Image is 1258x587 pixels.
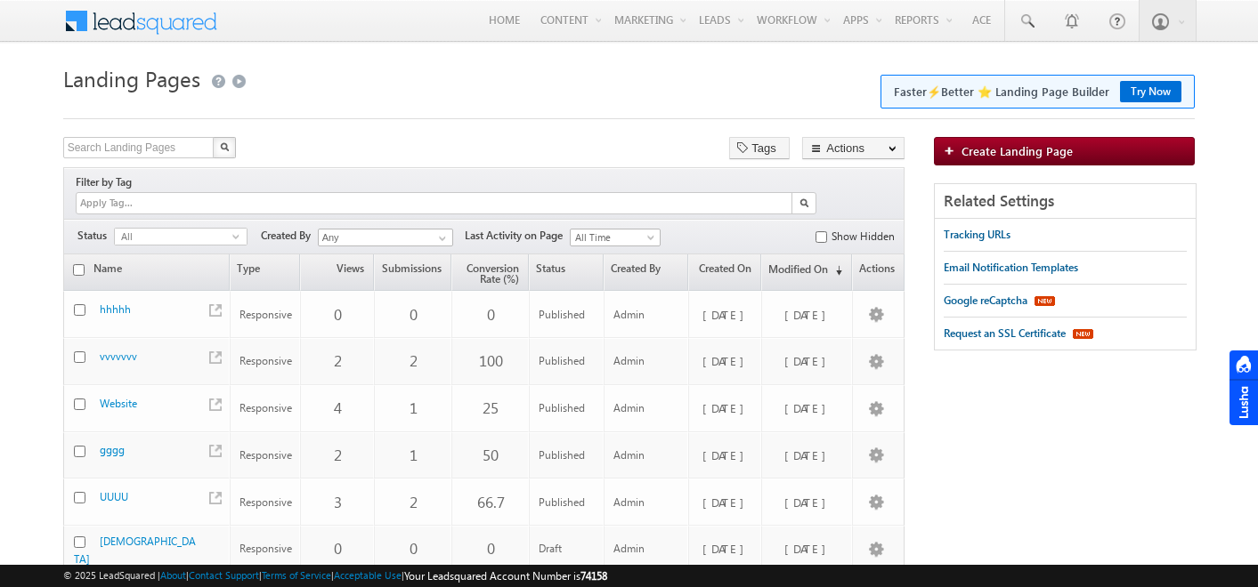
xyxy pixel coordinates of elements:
[539,400,596,416] div: Published
[465,228,570,244] span: Last Activity on Page
[384,353,442,369] div: 2
[935,184,1196,219] div: Related Settings
[232,232,247,240] span: select
[944,227,1010,243] div: Tracking URLs
[334,569,402,581] a: Acceptable Use
[78,196,184,211] input: Apply Tag...
[613,307,681,323] div: Admin
[375,256,450,290] a: Submissions
[262,569,331,581] a: Terms of Service
[452,256,528,290] a: Conversion Rate (%)
[461,541,521,557] div: 0
[404,569,607,583] span: Your Leadsquared Account Number is
[100,397,137,410] a: Website
[784,353,835,368] span: [DATE]
[461,495,521,511] div: 66.7
[784,541,835,556] span: [DATE]
[944,252,1078,284] a: Email Notification Templates
[310,495,367,511] div: 3
[220,142,229,151] img: Search
[310,307,367,323] div: 0
[239,541,292,557] div: Responsive
[239,400,292,416] div: Responsive
[802,137,905,159] button: Actions
[944,318,1066,350] a: Request an SSL Certificate
[239,447,292,463] div: Responsive
[571,229,655,245] span: All Time
[944,260,1078,276] div: Email Notification Templates
[689,256,760,290] a: Created On
[784,307,835,322] span: [DATE]
[461,447,521,463] div: 50
[613,495,681,511] div: Admin
[832,229,895,245] label: Show Hidden
[605,256,688,290] a: Created By
[100,490,128,503] a: UUUU
[702,495,753,510] span: [DATE]
[63,567,607,584] span: © 2025 LeadSquared | | | | |
[63,64,200,92] span: Landing Pages
[310,447,367,463] div: 2
[384,307,442,323] div: 0
[613,400,681,416] div: Admin
[76,173,138,192] div: Filter by Tag
[784,495,835,510] span: [DATE]
[944,293,1027,309] div: Google reCaptcha
[301,256,374,290] a: Views
[613,541,681,557] div: Admin
[613,447,681,463] div: Admin
[799,198,808,207] img: Search
[261,228,318,244] span: Created By
[762,256,851,290] a: Modified On(sorted descending)
[115,229,232,245] span: All
[384,447,442,463] div: 1
[239,307,292,323] div: Responsive
[429,229,451,247] a: Show All Items
[239,495,292,511] div: Responsive
[384,400,442,416] div: 1
[784,447,835,462] span: [DATE]
[570,229,661,246] a: All Time
[77,228,114,244] span: Status
[580,569,607,583] span: 74158
[944,219,1010,251] a: Tracking URLs
[100,443,125,456] a: gggg
[702,307,753,322] span: [DATE]
[231,256,299,290] a: Type
[729,137,790,159] button: Tags
[702,447,753,462] span: [DATE]
[702,400,753,415] span: [DATE]
[73,264,85,276] input: Check all records
[310,353,367,369] div: 2
[100,302,131,316] a: hhhhh
[384,541,442,557] div: 0
[461,400,521,416] div: 25
[239,353,292,369] div: Responsive
[944,145,962,156] img: add_icon.png
[539,541,596,557] div: Draft
[189,569,259,581] a: Contact Support
[944,326,1066,342] div: Request an SSL Certificate
[310,541,367,557] div: 0
[702,541,753,556] span: [DATE]
[461,353,521,369] div: 100
[100,350,137,363] a: vvvvvvv
[853,256,904,290] span: Actions
[539,495,596,511] div: Published
[539,353,596,369] div: Published
[461,307,521,323] div: 0
[1120,81,1181,102] button: Try Now
[962,143,1073,158] span: Create Landing Page
[87,256,218,290] a: Name
[384,495,442,511] div: 2
[530,256,603,290] a: Status
[894,84,1109,100] div: Faster⚡Better ⭐ Landing Page Builder
[318,229,453,246] input: Type to Search
[160,569,186,581] a: About
[784,400,835,415] span: [DATE]
[74,535,196,566] a: [DEMOGRAPHIC_DATA]
[702,353,753,368] span: [DATE]
[310,400,367,416] div: 4
[539,447,596,463] div: Published
[613,353,681,369] div: Admin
